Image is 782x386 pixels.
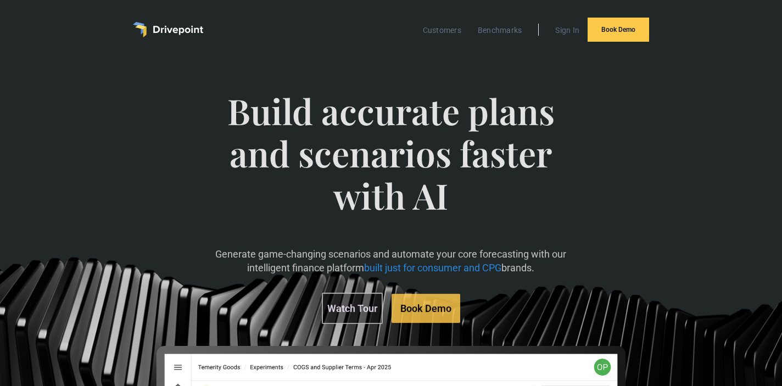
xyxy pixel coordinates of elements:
a: Benchmarks [472,23,528,37]
a: Sign In [550,23,585,37]
span: built just for consumer and CPG [364,262,501,274]
p: Generate game-changing scenarios and automate your core forecasting with our intelligent finance ... [214,247,568,275]
a: Book Demo [588,18,649,42]
a: home [133,22,203,37]
a: Book Demo [392,294,460,323]
a: Customers [417,23,467,37]
span: Build accurate plans and scenarios faster with AI [214,90,568,238]
a: Watch Tour [322,293,383,324]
